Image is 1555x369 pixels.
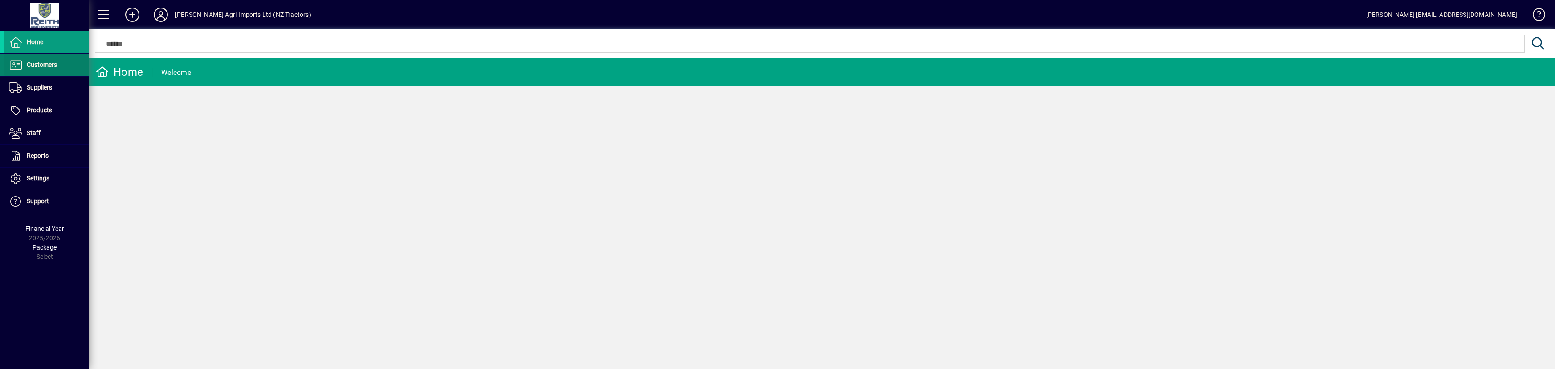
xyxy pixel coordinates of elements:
[27,175,49,182] span: Settings
[4,145,89,167] a: Reports
[175,8,311,22] div: [PERSON_NAME] Agri-Imports Ltd (NZ Tractors)
[4,168,89,190] a: Settings
[27,38,43,45] span: Home
[27,197,49,205] span: Support
[1366,8,1517,22] div: [PERSON_NAME] [EMAIL_ADDRESS][DOMAIN_NAME]
[4,122,89,144] a: Staff
[27,61,57,68] span: Customers
[1526,2,1544,31] a: Knowledge Base
[27,129,41,136] span: Staff
[4,77,89,99] a: Suppliers
[161,66,191,80] div: Welcome
[25,225,64,232] span: Financial Year
[96,65,143,79] div: Home
[27,152,49,159] span: Reports
[27,84,52,91] span: Suppliers
[147,7,175,23] button: Profile
[27,107,52,114] span: Products
[33,244,57,251] span: Package
[4,99,89,122] a: Products
[118,7,147,23] button: Add
[4,190,89,213] a: Support
[4,54,89,76] a: Customers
